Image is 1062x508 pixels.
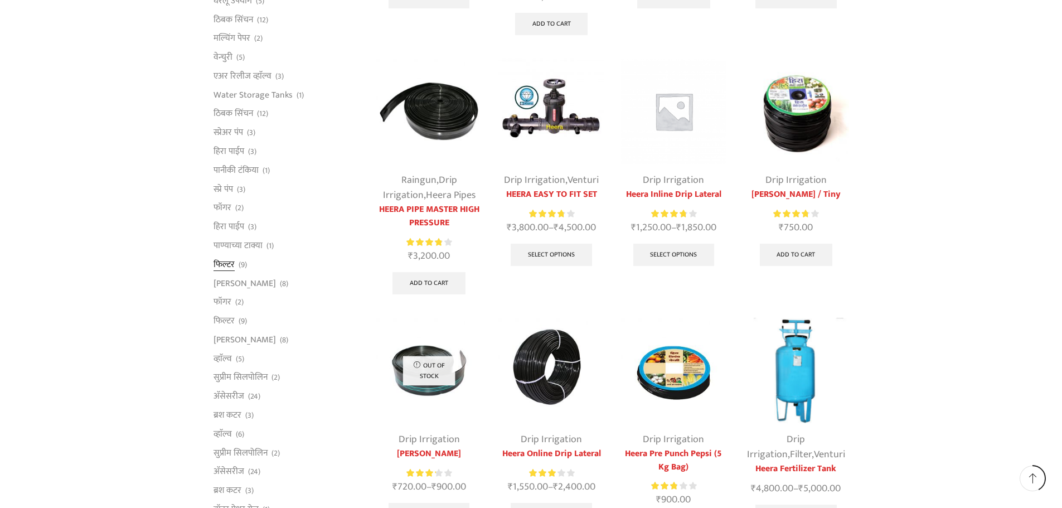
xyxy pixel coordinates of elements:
a: Select options for “HEERA EASY TO FIT SET” [511,244,592,266]
a: Venturi [814,446,845,463]
bdi: 4,500.00 [554,219,596,236]
a: पानीकी टंकिया [214,161,259,180]
a: पाण्याच्या टाक्या [214,236,263,255]
a: Drip Irrigation [765,172,827,188]
a: Add to cart: “Heera Nano / Tiny” [760,244,833,266]
span: Rated out of 5 [651,208,686,220]
a: Select options for “Heera Inline Drip Lateral” [633,244,715,266]
span: ₹ [554,219,559,236]
span: (1) [263,165,270,176]
a: Heera Fertilizer Tank [743,462,848,476]
bdi: 4,800.00 [751,480,793,497]
span: (2) [271,448,280,459]
div: , , [743,432,848,462]
a: Heera Online Drip Lateral [498,447,604,461]
span: (3) [275,71,284,82]
img: Heera Flex Pipe [376,59,482,164]
span: (24) [248,391,260,402]
bdi: 900.00 [656,491,691,508]
span: Rated out of 5 [651,480,677,492]
span: (9) [239,259,247,270]
a: Venturi [568,172,599,188]
img: Heera Fertilizer Tank [743,318,848,423]
a: [PERSON_NAME] [214,330,276,349]
span: (1) [266,240,274,251]
img: Heera Online Drip Lateral [498,318,604,423]
a: वेन्चुरी [214,48,232,67]
a: हिरा पाईप [214,142,244,161]
a: Heera Inline Drip Lateral [621,188,726,201]
a: [PERSON_NAME] [214,274,276,293]
a: Add to cart: “Heera Flat Inline Drip Package For 1 Acre (Package of 10500)” [515,13,588,35]
a: [PERSON_NAME] / Tiny [743,188,848,201]
a: Water Storage Tanks [214,85,293,104]
a: Raingun [401,172,437,188]
span: ₹ [431,478,437,495]
span: (5) [236,354,244,365]
a: ठिबक सिंचन [214,10,253,29]
span: – [498,480,604,495]
img: Heera Pre Punch Pepsi [621,318,726,423]
a: [PERSON_NAME] [376,447,482,461]
span: (8) [280,278,288,289]
a: Heera Pipes [426,187,476,204]
a: Filter [790,446,812,463]
span: (3) [248,146,256,157]
span: ₹ [798,480,803,497]
bdi: 1,250.00 [631,219,671,236]
span: (3) [237,184,245,195]
a: Drip Irrigation [399,431,460,448]
span: Rated out of 5 [529,208,564,220]
span: (12) [257,14,268,26]
span: ₹ [656,491,661,508]
span: (24) [248,466,260,477]
a: अ‍ॅसेसरीज [214,387,244,406]
span: Rated out of 5 [406,467,436,479]
img: Heera Easy To Fit Set [498,59,604,164]
a: फिल्टर [214,312,235,331]
span: (3) [245,410,254,421]
bdi: 900.00 [431,478,466,495]
bdi: 1,550.00 [508,478,548,495]
bdi: 720.00 [392,478,426,495]
bdi: 5,000.00 [798,480,841,497]
a: व्हाॅल्व [214,424,232,443]
span: – [498,220,604,235]
div: Rated 3.86 out of 5 [406,236,452,248]
span: ₹ [631,219,636,236]
a: ब्रश कटर [214,405,241,424]
div: Rated 3.80 out of 5 [773,208,818,220]
span: Rated out of 5 [529,467,557,479]
a: व्हाॅल्व [214,349,232,368]
a: Drip Irrigation [383,172,457,204]
bdi: 1,850.00 [676,219,716,236]
div: Rated 3.83 out of 5 [529,208,574,220]
a: एअर रिलीज व्हाॅल्व [214,66,271,85]
a: Drip Irrigation [504,172,565,188]
span: (5) [236,52,245,63]
a: Drip Irrigation [521,431,582,448]
span: (8) [280,335,288,346]
span: Rated out of 5 [773,208,808,220]
a: ब्रश कटर [214,481,241,500]
span: ₹ [508,478,513,495]
a: HEERA PIPE MASTER HIGH PRESSURE [376,203,482,230]
span: (9) [239,316,247,327]
span: – [621,220,726,235]
a: Add to cart: “HEERA PIPE MASTER HIGH PRESSURE” [392,272,465,294]
a: फॉगर [214,199,231,217]
span: Rated out of 5 [406,236,442,248]
span: (3) [247,127,255,138]
span: ₹ [392,478,397,495]
a: सुप्रीम सिलपोलिन [214,368,268,387]
span: (2) [271,372,280,383]
img: Placeholder [621,59,726,164]
span: ₹ [751,480,756,497]
a: फॉगर [214,293,231,312]
a: Heera Pre Punch Pepsi (5 Kg Bag) [621,447,726,474]
div: Rated 3.81 out of 5 [651,208,696,220]
span: ₹ [553,478,558,495]
span: (12) [257,108,268,119]
bdi: 750.00 [779,219,813,236]
span: (1) [297,90,304,101]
